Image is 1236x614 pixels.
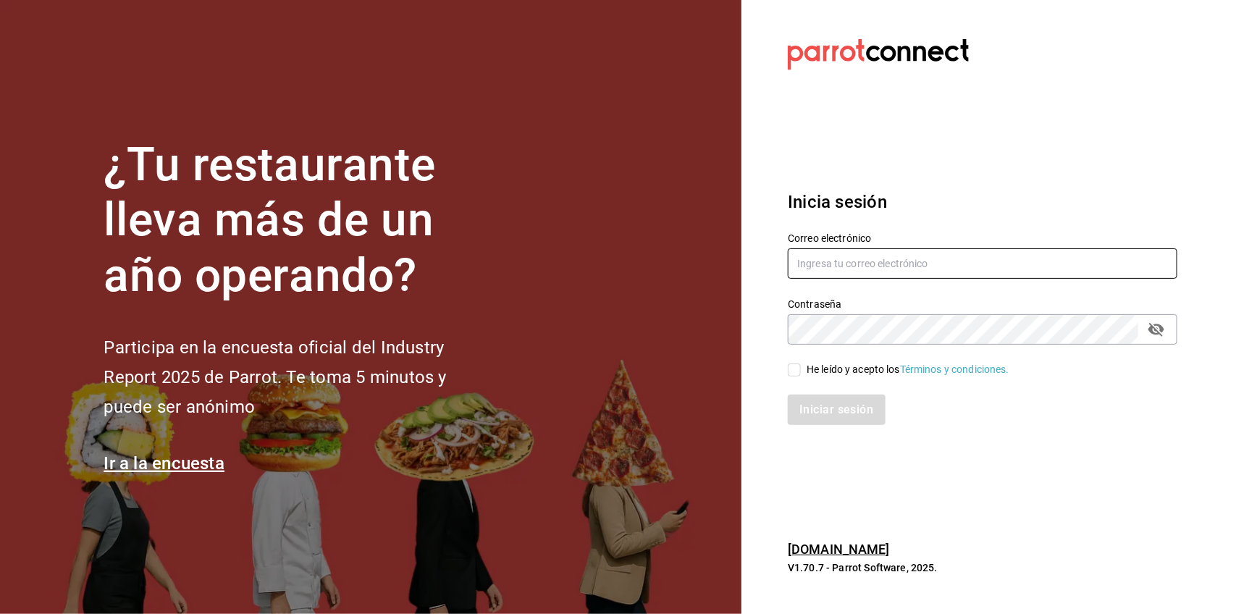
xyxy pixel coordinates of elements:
a: Términos y condiciones. [900,363,1009,375]
p: V1.70.7 - Parrot Software, 2025. [788,560,1177,575]
h1: ¿Tu restaurante lleva más de un año operando? [104,138,495,304]
h3: Inicia sesión [788,189,1177,215]
input: Ingresa tu correo electrónico [788,248,1177,279]
a: [DOMAIN_NAME] [788,542,890,557]
label: Correo electrónico [788,233,1177,243]
a: Ir a la encuesta [104,453,224,474]
div: He leído y acepto los [807,362,1009,377]
button: passwordField [1144,317,1169,342]
h2: Participa en la encuesta oficial del Industry Report 2025 de Parrot. Te toma 5 minutos y puede se... [104,333,495,421]
label: Contraseña [788,299,1177,309]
